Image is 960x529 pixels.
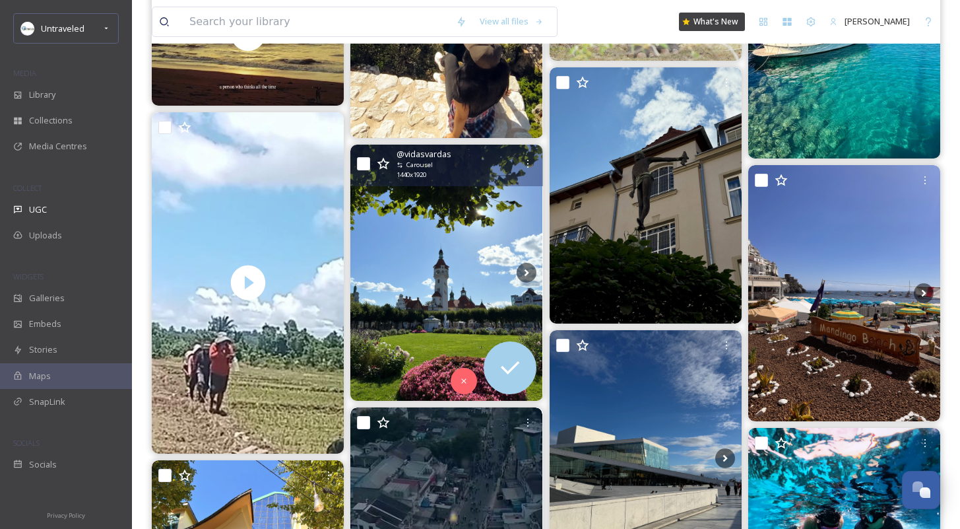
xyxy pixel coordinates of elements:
span: Maps [29,370,51,382]
span: Privacy Policy [47,511,85,520]
img: thumbnail [152,112,344,454]
span: Uploads [29,229,62,242]
span: WIDGETS [13,271,44,281]
input: Search your library [183,7,449,36]
span: @ vidasvardas [397,148,451,160]
span: Carousel [406,160,433,170]
img: Untitled%20design.png [21,22,34,35]
a: What's New [679,13,745,31]
img: #KrzywyDomek #Sopot #CrookedHouse #Poland #Architecture #Travel #Surreal #UniqueArchitecture #Tra... [350,145,542,401]
span: UGC [29,203,47,216]
span: MEDIA [13,68,36,78]
a: Privacy Policy [47,507,85,522]
a: [PERSON_NAME] [823,9,916,34]
span: Galleries [29,292,65,304]
span: Collections [29,114,73,127]
img: Sfumature di blu 🌊 • • • • #amalfivibes #costieraamalfitana #travelitaly #amalfiview #amalfiexper... [748,165,940,421]
span: Socials [29,458,57,471]
button: Open Chat [902,471,940,509]
span: Untraveled [41,22,84,34]
span: SOCIALS [13,438,40,448]
span: [PERSON_NAME] [845,15,910,27]
span: 1440 x 1920 [397,170,426,180]
span: Media Centres [29,140,87,153]
span: Stories [29,343,57,356]
span: Embeds [29,318,61,330]
video: Antusias la manolong etue e felale #reel #pertanian #indonesia [152,112,344,454]
span: SnapLink [29,396,65,408]
img: #Sopot #Poland #Statue #Architecture #Travel #Art #Sculpture #SunnyDay #BlueSky #Clouds #StreetPh... [550,67,742,324]
a: View all files [473,9,550,34]
span: COLLECT [13,183,42,193]
span: Library [29,88,55,101]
